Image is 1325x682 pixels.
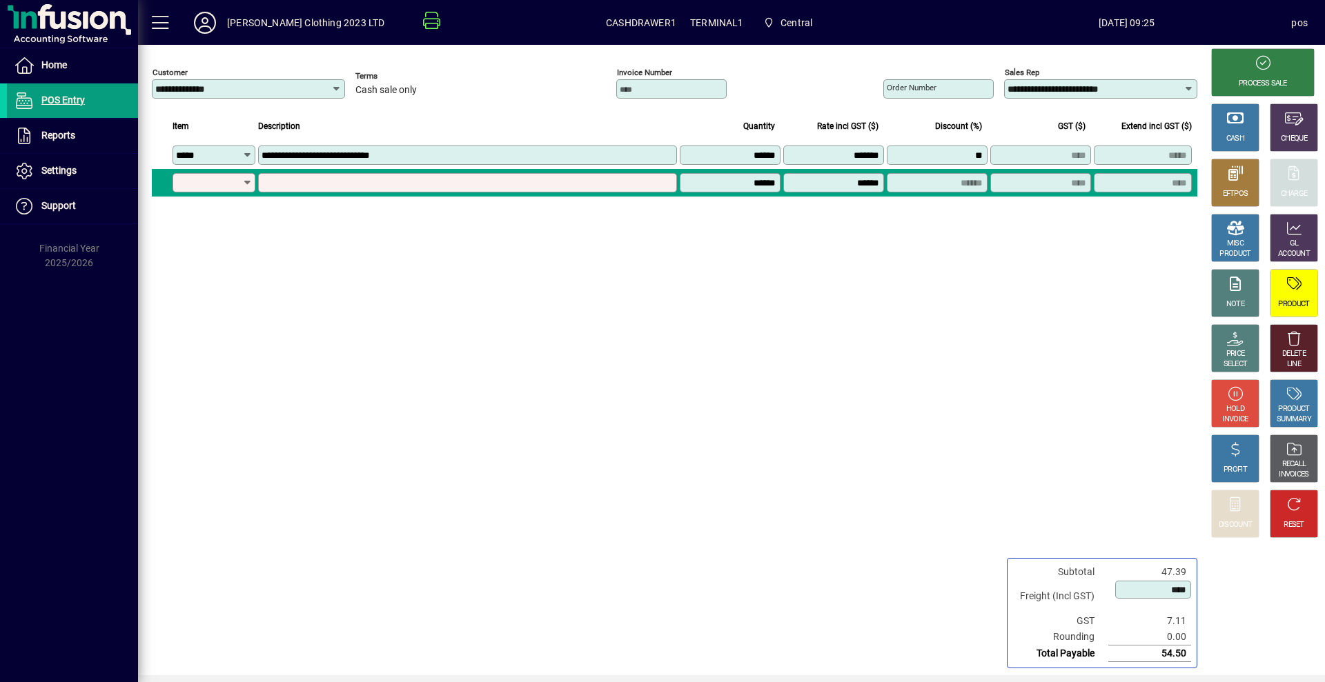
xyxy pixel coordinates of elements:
[1279,470,1308,480] div: INVOICES
[1058,119,1086,134] span: GST ($)
[1013,564,1108,580] td: Subtotal
[1013,629,1108,645] td: Rounding
[258,119,300,134] span: Description
[1224,359,1248,370] div: SELECT
[1278,299,1309,310] div: PRODUCT
[887,83,936,92] mat-label: Order number
[1013,645,1108,662] td: Total Payable
[7,189,138,223] a: Support
[7,154,138,188] a: Settings
[1108,629,1191,645] td: 0.00
[781,12,812,34] span: Central
[355,72,438,81] span: Terms
[1108,645,1191,662] td: 54.50
[1226,404,1244,414] div: HOLD
[1284,520,1304,530] div: RESET
[1282,349,1306,359] div: DELETE
[1227,239,1244,249] div: MISC
[41,200,76,211] span: Support
[7,48,138,83] a: Home
[1005,68,1039,77] mat-label: Sales rep
[606,12,676,34] span: CASHDRAWER1
[1282,459,1306,470] div: RECALL
[1281,189,1308,199] div: CHARGE
[173,119,189,134] span: Item
[1239,79,1287,89] div: PROCESS SALE
[1291,12,1308,34] div: pos
[1108,564,1191,580] td: 47.39
[1226,299,1244,310] div: NOTE
[153,68,188,77] mat-label: Customer
[1226,134,1244,144] div: CASH
[935,119,982,134] span: Discount (%)
[41,165,77,176] span: Settings
[7,119,138,153] a: Reports
[1219,249,1250,259] div: PRODUCT
[1278,404,1309,414] div: PRODUCT
[617,68,672,77] mat-label: Invoice number
[1277,414,1311,425] div: SUMMARY
[41,130,75,141] span: Reports
[1223,189,1248,199] div: EFTPOS
[1226,349,1245,359] div: PRICE
[1278,249,1310,259] div: ACCOUNT
[1287,359,1301,370] div: LINE
[962,12,1292,34] span: [DATE] 09:25
[183,10,227,35] button: Profile
[1290,239,1299,249] div: GL
[1013,613,1108,629] td: GST
[1224,465,1247,475] div: PROFIT
[1219,520,1252,530] div: DISCOUNT
[41,59,67,70] span: Home
[1281,134,1307,144] div: CHEQUE
[817,119,879,134] span: Rate incl GST ($)
[41,94,85,106] span: POS Entry
[1108,613,1191,629] td: 7.11
[1013,580,1108,613] td: Freight (Incl GST)
[227,12,384,34] div: [PERSON_NAME] Clothing 2023 LTD
[743,119,775,134] span: Quantity
[355,85,417,96] span: Cash sale only
[758,10,818,35] span: Central
[1222,414,1248,425] div: INVOICE
[1121,119,1192,134] span: Extend incl GST ($)
[690,12,744,34] span: TERMINAL1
